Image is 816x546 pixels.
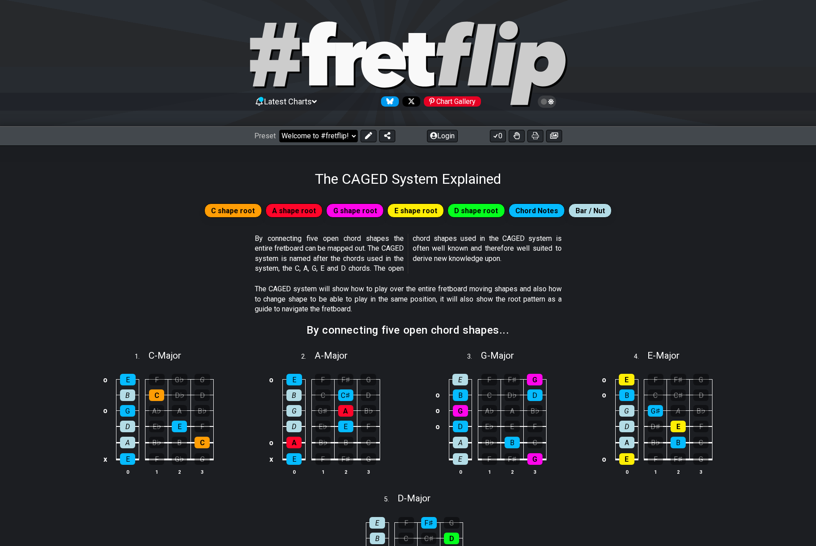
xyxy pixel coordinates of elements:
td: x [266,451,277,467]
button: Print [527,130,543,142]
span: Chord Notes [515,204,558,217]
div: D [453,421,468,432]
div: C [693,437,708,448]
div: E [369,517,385,529]
div: F [195,421,210,432]
div: F [149,453,164,465]
span: 1 . [135,352,148,362]
div: E [453,453,468,465]
div: G♯ [648,405,663,417]
th: 3 [191,467,214,476]
td: o [599,451,609,467]
div: E♭ [149,421,164,432]
div: G [195,374,210,385]
th: 2 [667,467,690,476]
div: F [315,453,331,465]
div: D♭ [172,389,187,401]
th: 1 [145,467,168,476]
div: E [286,453,302,465]
div: B [172,437,187,448]
div: C [482,389,497,401]
td: o [599,372,609,388]
div: E [286,374,302,385]
div: A [338,405,353,417]
div: F♯ [338,453,353,465]
div: G [195,453,210,465]
div: B [619,389,634,401]
th: 3 [357,467,380,476]
div: A [671,405,686,417]
span: E shape root [394,204,437,217]
div: G [286,405,302,417]
div: B [338,437,353,448]
div: D [619,421,634,432]
h1: The CAGED System Explained [315,170,501,187]
div: F♯ [338,374,353,385]
td: o [432,403,443,418]
div: D [527,389,543,401]
div: A♭ [149,405,164,417]
th: 0 [449,467,472,476]
div: G♭ [172,374,187,385]
div: F♯ [671,374,686,385]
th: 2 [334,467,357,476]
div: C [195,437,210,448]
div: C♯ [671,389,686,401]
h2: By connecting five open chord shapes... [307,325,509,335]
div: B [453,389,468,401]
td: o [599,387,609,403]
div: B [505,437,520,448]
div: D [444,533,459,544]
div: D [693,389,708,401]
div: G [361,453,376,465]
div: G [120,405,135,417]
a: #fretflip at Pinterest [420,96,481,107]
div: F♯ [504,374,520,385]
td: o [100,372,111,388]
div: D [195,389,210,401]
span: 3 . [467,352,480,362]
div: G [360,374,376,385]
div: F [361,421,376,432]
th: 0 [283,467,306,476]
div: G♯ [315,405,331,417]
div: E [619,453,634,465]
div: C [398,533,414,544]
button: Edit Preset [360,130,377,142]
div: B♭ [195,405,210,417]
div: E [338,421,353,432]
th: 3 [690,467,712,476]
th: 3 [523,467,546,476]
div: F [482,453,497,465]
button: Create image [546,130,562,142]
th: 0 [615,467,638,476]
div: A [172,405,187,417]
div: F [398,517,414,529]
div: D [361,389,376,401]
div: G [444,517,460,529]
a: Follow #fretflip at X [399,96,420,107]
span: A shape root [272,204,316,217]
div: B♭ [361,405,376,417]
td: o [432,418,443,434]
div: B♭ [149,437,164,448]
th: 1 [311,467,334,476]
div: A [505,405,520,417]
div: E♭ [482,421,497,432]
td: x [100,451,111,467]
div: B [671,437,686,448]
div: A [286,437,302,448]
div: G [619,405,634,417]
div: F [648,453,663,465]
div: Chart Gallery [424,96,481,107]
div: F [149,374,165,385]
div: F [648,374,663,385]
div: E [120,374,136,385]
span: G shape root [333,204,377,217]
div: B♭ [527,405,543,417]
div: B [286,389,302,401]
div: C [527,437,543,448]
span: C shape root [211,204,255,217]
div: E [452,374,468,385]
th: 2 [168,467,191,476]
